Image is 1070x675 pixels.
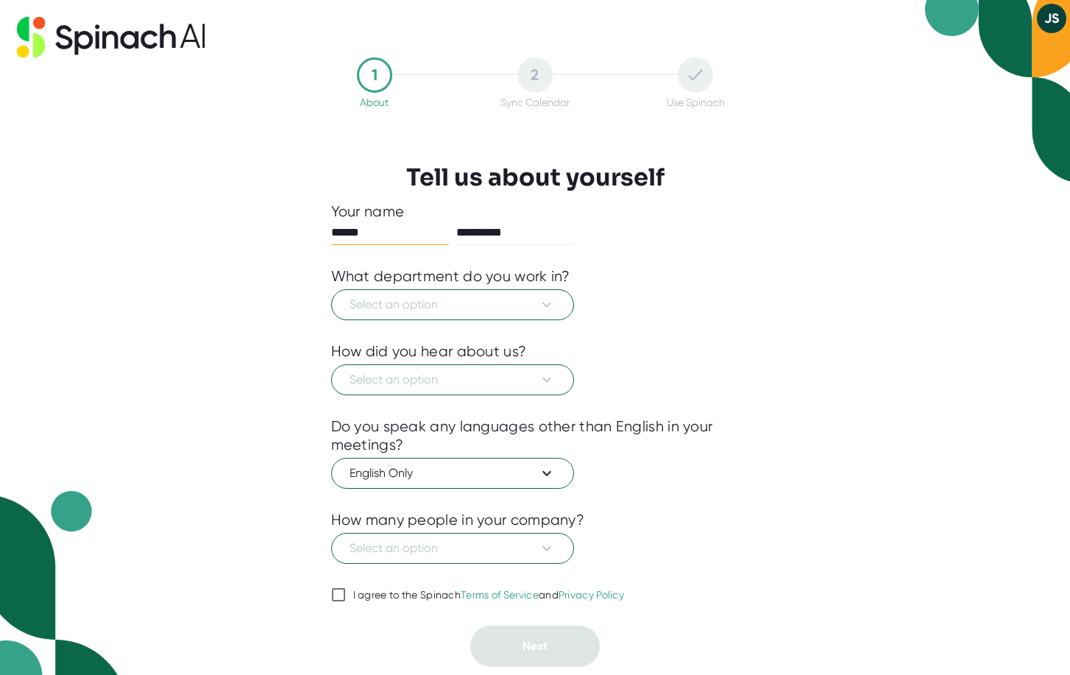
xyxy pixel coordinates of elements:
div: Do you speak any languages other than English in your meetings? [331,417,740,454]
button: Next [470,626,600,667]
button: English Only [331,458,574,489]
div: How many people in your company? [331,511,585,529]
div: Your name [331,202,740,221]
div: Sync Calendar [500,96,570,108]
span: Select an option [350,296,556,314]
button: Select an option [331,533,574,564]
button: Select an option [331,364,574,395]
button: Select an option [331,289,574,320]
div: How did you hear about us? [331,342,527,361]
div: I agree to the Spinach and [353,589,625,602]
div: 2 [517,57,553,93]
span: Select an option [350,371,556,389]
span: English Only [350,464,556,482]
a: Terms of Service [461,589,539,601]
div: Use Spinach [667,96,725,108]
div: What department do you work in? [331,267,570,286]
h3: Tell us about yourself [406,163,665,191]
div: About [360,96,389,108]
div: 1 [357,57,392,93]
span: Select an option [350,540,556,557]
a: Privacy Policy [559,589,624,601]
span: Next [522,639,548,653]
button: JS [1037,4,1066,33]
